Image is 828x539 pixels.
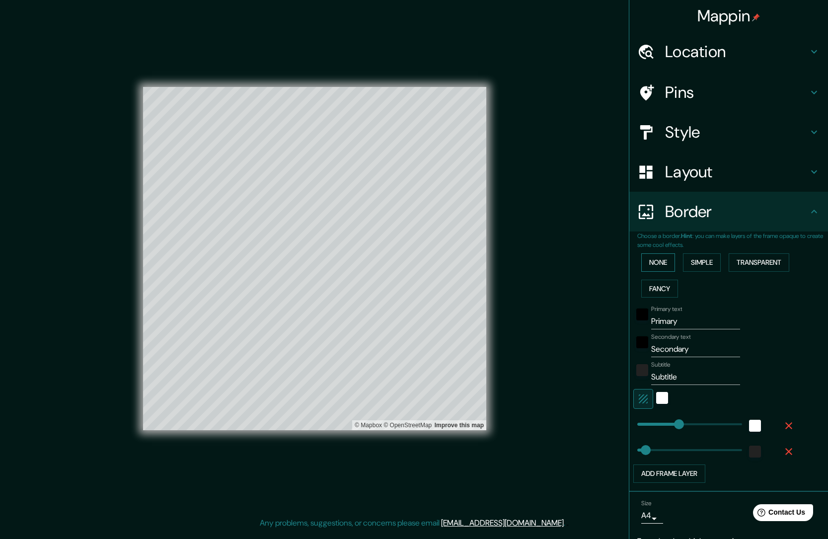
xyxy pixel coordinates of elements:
[665,162,808,182] h4: Layout
[567,517,569,529] div: .
[665,122,808,142] h4: Style
[697,6,760,26] h4: Mappin
[641,280,678,298] button: Fancy
[435,422,484,429] a: Map feedback
[740,500,817,528] iframe: Help widget launcher
[651,333,691,341] label: Secondary text
[383,422,432,429] a: OpenStreetMap
[629,152,828,192] div: Layout
[629,112,828,152] div: Style
[441,518,564,528] a: [EMAIL_ADDRESS][DOMAIN_NAME]
[665,202,808,222] h4: Border
[681,232,692,240] b: Hint
[629,192,828,231] div: Border
[641,499,652,507] label: Size
[651,305,682,313] label: Primary text
[636,308,648,320] button: black
[641,508,663,524] div: A4
[665,42,808,62] h4: Location
[636,364,648,376] button: color-222222
[629,73,828,112] div: Pins
[565,517,567,529] div: .
[355,422,382,429] a: Mapbox
[260,517,565,529] p: Any problems, suggestions, or concerns please email .
[636,336,648,348] button: black
[629,32,828,72] div: Location
[665,82,808,102] h4: Pins
[752,13,760,21] img: pin-icon.png
[656,392,668,404] button: white
[637,231,828,249] p: Choose a border. : you can make layers of the frame opaque to create some cool effects.
[749,446,761,458] button: color-222222
[651,361,671,369] label: Subtitle
[749,420,761,432] button: white
[683,253,721,272] button: Simple
[633,464,705,483] button: Add frame layer
[729,253,789,272] button: Transparent
[641,253,675,272] button: None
